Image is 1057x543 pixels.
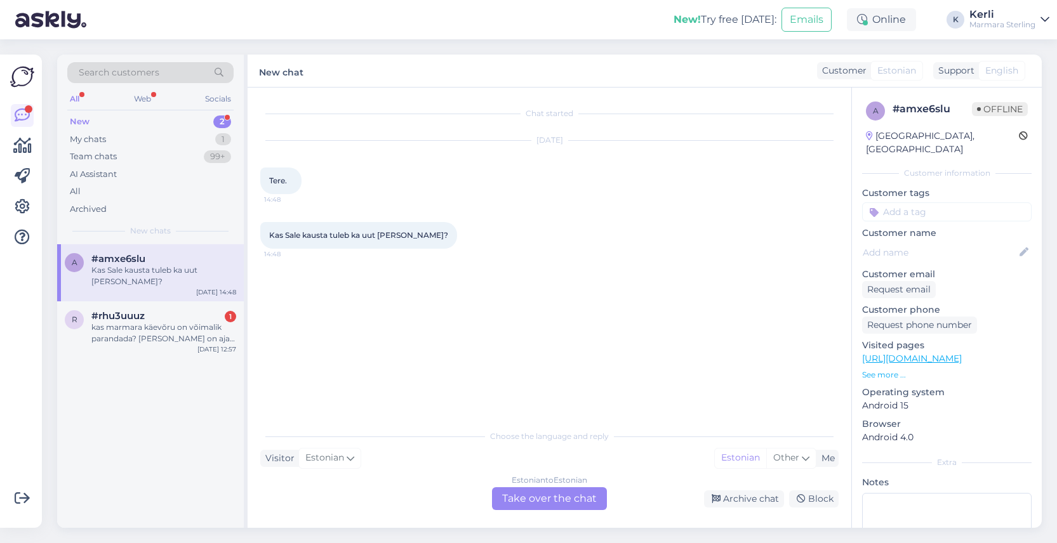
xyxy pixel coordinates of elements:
div: Customer [817,64,867,77]
div: [DATE] 14:48 [196,287,236,297]
p: Android 15 [862,399,1032,412]
div: My chats [70,133,106,146]
a: KerliMarmara Sterling [969,10,1049,30]
div: Support [933,64,974,77]
div: Visitor [260,452,295,465]
a: [URL][DOMAIN_NAME] [862,353,962,364]
div: Web [131,91,154,107]
span: #rhu3uuuz [91,310,145,322]
div: Socials [203,91,234,107]
div: kas marmara käevõru on võimalik parandada? [PERSON_NAME] on aja jooksul kandmisega murdunud [91,322,236,344]
span: 14:48 [264,249,312,259]
p: Operating system [862,386,1032,399]
div: [DATE] [260,134,839,146]
span: New chats [130,225,171,237]
div: Request email [862,281,936,298]
span: Kas Sale kausta tuleb ka uut [PERSON_NAME]? [269,230,448,240]
span: Estonian [877,64,916,77]
div: Take over the chat [492,487,607,510]
p: Customer email [862,268,1032,281]
span: a [873,106,879,115]
div: Archive chat [704,490,784,507]
p: See more ... [862,369,1032,381]
div: Estonian to Estonian [512,474,587,486]
label: New chat [259,62,303,79]
div: 2 [213,115,231,128]
b: New! [674,13,701,25]
p: Customer name [862,226,1032,240]
div: Request phone number [862,317,977,334]
div: Marmara Sterling [969,20,1035,30]
div: Extra [862,457,1032,468]
img: Askly Logo [10,65,34,89]
span: Tere. [269,176,287,185]
p: Android 4.0 [862,431,1032,444]
div: [GEOGRAPHIC_DATA], [GEOGRAPHIC_DATA] [866,129,1019,156]
div: Chat started [260,108,839,119]
div: Team chats [70,150,117,163]
div: New [70,115,90,128]
span: r [72,315,77,324]
div: Customer information [862,167,1032,179]
span: a [72,258,77,267]
div: Online [847,8,916,31]
div: Archived [70,203,107,216]
div: All [67,91,82,107]
span: English [985,64,1018,77]
p: Customer phone [862,303,1032,317]
span: #amxe6slu [91,253,145,265]
span: Other [773,452,799,463]
div: [DATE] 12:57 [197,344,236,354]
p: Customer tags [862,186,1032,200]
div: Try free [DATE]: [674,12,776,27]
div: 1 [215,133,231,146]
div: Kas Sale kausta tuleb ka uut [PERSON_NAME]? [91,265,236,287]
div: Me [816,452,835,465]
div: K [947,11,964,29]
div: Estonian [715,448,766,468]
p: Visited pages [862,339,1032,352]
p: Notes [862,476,1032,489]
div: 1 [225,311,236,322]
div: AI Assistant [70,168,117,181]
div: Block [789,490,839,507]
span: Search customers [79,66,159,79]
div: All [70,185,81,198]
div: Choose the language and reply [260,431,839,442]
span: Offline [972,102,1028,116]
button: Emails [781,8,832,32]
span: 14:48 [264,195,312,204]
p: Browser [862,417,1032,431]
div: # amxe6slu [893,101,972,117]
input: Add a tag [862,202,1032,221]
span: Estonian [305,451,344,465]
div: 99+ [204,150,231,163]
div: Kerli [969,10,1035,20]
input: Add name [863,245,1017,259]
